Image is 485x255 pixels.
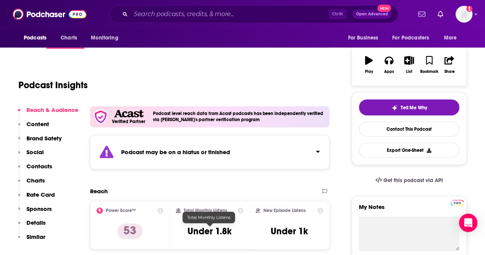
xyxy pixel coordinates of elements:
h3: Under 1.8k [187,225,232,237]
span: Total Monthly Listens [187,215,230,220]
p: Details [26,219,46,226]
svg: Add a profile image [466,6,472,12]
span: For Business [348,33,378,43]
p: Sponsors [26,205,52,212]
a: Show notifications dropdown [434,8,446,21]
button: List [399,51,419,79]
span: Monitoring [91,33,118,43]
button: Similar [18,233,45,247]
button: tell me why sparkleTell Me Why [359,99,459,115]
button: Export One-Sheet [359,143,459,158]
h3: Under 1k [271,225,308,237]
img: verfied icon [93,109,108,124]
img: Podchaser Pro [450,200,464,206]
a: Pro website [450,199,464,206]
a: Get this podcast via API [369,171,449,190]
p: 53 [117,224,143,239]
span: Get this podcast via API [383,177,443,184]
h2: Power Score™ [106,208,136,213]
h4: Podcast level reach data from Acast podcasts has been independently verified via [PERSON_NAME]'s ... [153,111,326,122]
span: For Podcasters [392,33,429,43]
img: User Profile [455,6,472,23]
div: List [406,69,412,74]
h5: Verified Partner [112,119,145,124]
div: Apps [384,69,394,74]
span: Logged in as veronica.smith [455,6,472,23]
p: Rate Card [26,191,55,198]
span: More [444,33,457,43]
button: Play [359,51,379,79]
button: Social [18,148,44,163]
span: New [377,5,391,12]
span: Charts [61,33,77,43]
h1: Podcast Insights [18,79,88,91]
button: open menu [18,31,56,45]
button: Contacts [18,163,52,177]
p: Reach & Audience [26,106,78,114]
div: Play [365,69,373,74]
p: Charts [26,177,45,184]
p: Social [26,148,44,156]
button: Reach & Audience [18,106,78,120]
a: Show notifications dropdown [415,8,428,21]
button: open menu [439,31,467,45]
span: Tell Me Why [401,105,427,111]
label: My Notes [359,203,459,217]
p: Brand Safety [26,135,62,142]
button: open menu [85,31,128,45]
input: Search podcasts, credits, & more... [131,8,329,20]
strong: Podcast may be on a hiatus or finished [121,148,230,156]
img: tell me why sparkle [391,105,398,111]
span: Ctrl K [329,9,347,19]
div: Share [444,69,454,74]
a: Charts [56,31,82,45]
p: Similar [26,233,45,240]
h2: Total Monthly Listens [184,208,227,213]
span: Open Advanced [356,12,388,16]
button: Rate Card [18,191,55,205]
img: Podchaser - Follow, Share and Rate Podcasts [13,7,86,21]
div: Open Intercom Messenger [459,214,477,232]
div: Bookmark [420,69,438,74]
p: Content [26,120,49,128]
button: Sponsors [18,205,52,219]
button: open menu [342,31,388,45]
button: Bookmark [419,51,439,79]
a: Contact This Podcast [359,122,459,137]
button: Open AdvancedNew [353,10,391,19]
h2: New Episode Listens [263,208,306,213]
img: Acast [114,110,143,118]
span: Podcasts [24,33,46,43]
p: Contacts [26,163,52,170]
button: Apps [379,51,399,79]
button: Content [18,120,49,135]
div: Search podcasts, credits, & more... [110,5,398,23]
section: Click to expand status details [90,135,329,169]
button: open menu [387,31,440,45]
button: Show profile menu [455,6,472,23]
button: Brand Safety [18,135,62,149]
button: Share [439,51,459,79]
h2: Reach [90,188,108,195]
button: Details [18,219,46,233]
button: Charts [18,177,45,191]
